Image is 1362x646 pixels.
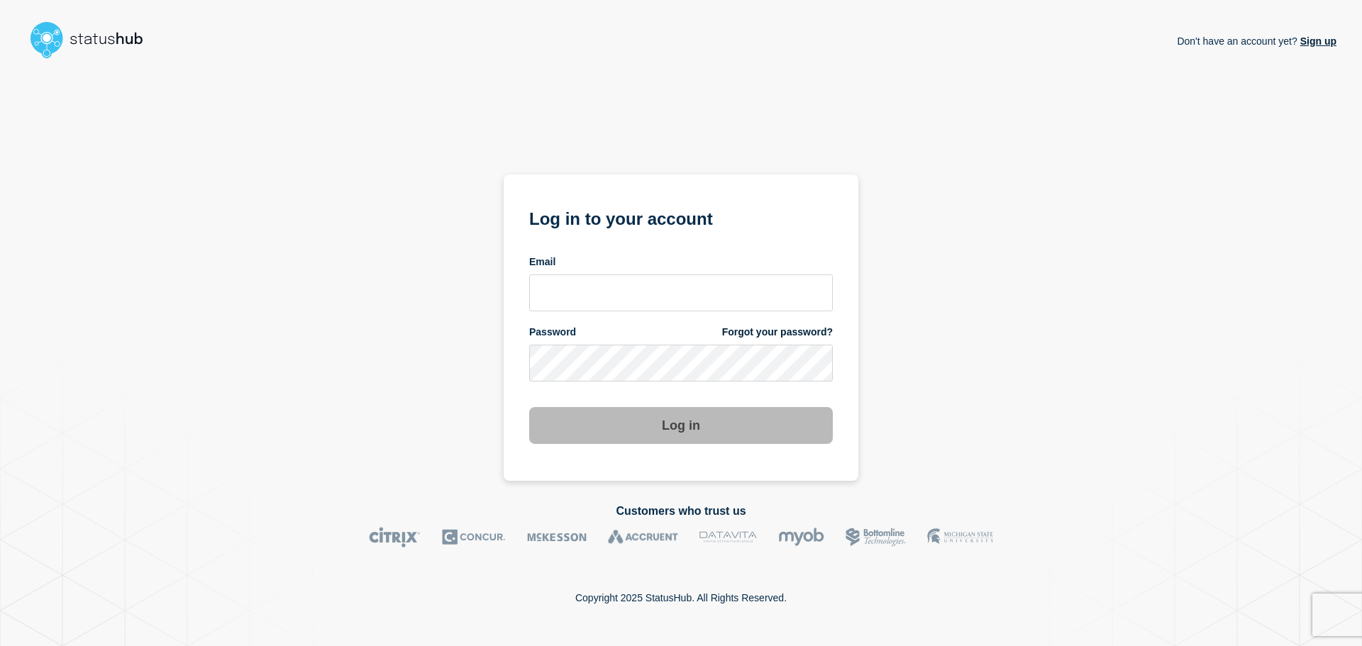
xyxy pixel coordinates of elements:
[26,17,160,62] img: StatusHub logo
[608,527,678,547] img: Accruent logo
[722,325,833,339] a: Forgot your password?
[575,592,787,603] p: Copyright 2025 StatusHub. All Rights Reserved.
[529,345,833,382] input: password input
[529,255,555,269] span: Email
[529,407,833,444] button: Log in
[846,527,906,547] img: Bottomline logo
[442,527,506,547] img: Concur logo
[369,527,421,547] img: Citrix logo
[1297,35,1336,47] a: Sign up
[778,527,824,547] img: myob logo
[527,527,587,547] img: McKesson logo
[26,505,1336,518] h2: Customers who trust us
[927,527,993,547] img: MSU logo
[529,325,576,339] span: Password
[529,274,833,311] input: email input
[1177,24,1336,58] p: Don't have an account yet?
[529,204,833,230] h1: Log in to your account
[699,527,757,547] img: DataVita logo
